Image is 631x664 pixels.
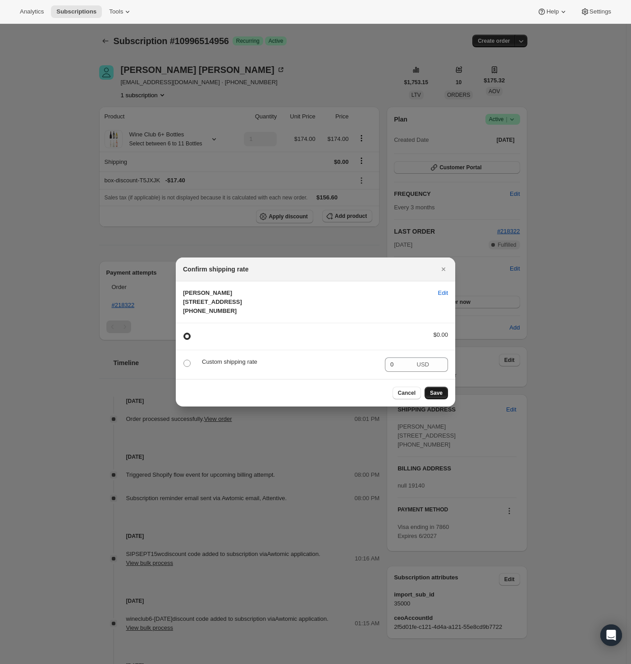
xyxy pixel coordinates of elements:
span: Settings [590,8,611,15]
span: Tools [109,8,123,15]
button: Settings [575,5,617,18]
button: Save [425,387,448,399]
h2: Confirm shipping rate [183,265,248,274]
button: Cancel [393,387,421,399]
button: Subscriptions [51,5,102,18]
span: Analytics [20,8,44,15]
button: Edit [433,286,453,300]
span: Save [430,389,443,397]
p: Custom shipping rate [202,357,378,366]
span: Cancel [398,389,416,397]
span: Edit [438,289,448,298]
button: Analytics [14,5,49,18]
button: Help [532,5,573,18]
span: $0.00 [433,331,448,338]
button: Close [437,263,450,276]
div: Open Intercom Messenger [600,624,622,646]
button: Tools [104,5,137,18]
span: [PERSON_NAME] [STREET_ADDRESS] [PHONE_NUMBER] [183,289,242,314]
span: USD [417,361,429,368]
span: Help [546,8,558,15]
span: Subscriptions [56,8,96,15]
